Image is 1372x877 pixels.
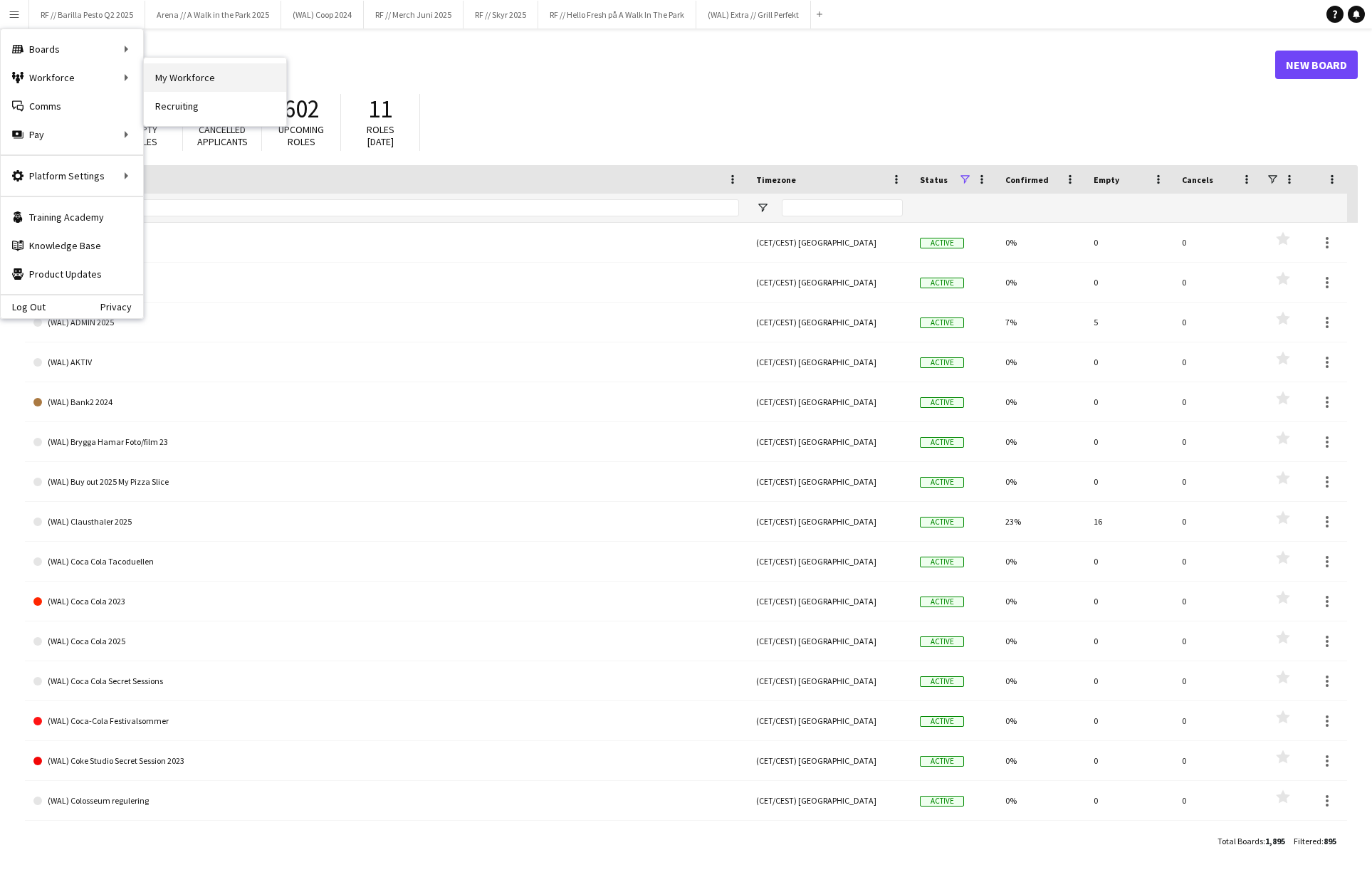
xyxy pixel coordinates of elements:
div: 0% [997,661,1085,700]
button: Arena // A Walk in the Park 2025 [145,1,281,28]
div: 0 [1173,502,1262,541]
div: Pay [1,120,143,149]
span: Active [920,636,964,647]
span: Active [920,557,964,567]
a: (WAL) Clausthaler 2025 [33,502,739,542]
a: Comms [1,92,143,120]
div: 0 [1173,422,1262,461]
div: 0% [997,542,1085,581]
div: : [1294,827,1336,855]
div: 0% [997,263,1085,302]
div: 0 [1173,223,1262,262]
button: RF // Merch Juni 2025 [364,1,464,28]
div: 0 [1085,422,1173,461]
span: 11 [368,93,392,125]
span: Active [920,397,964,408]
button: RF // Skyr 2025 [464,1,538,28]
div: 0 [1173,382,1262,421]
button: (WAL) Extra // Grill Perfekt [696,1,811,28]
div: 0 [1085,621,1173,661]
input: Board name Filter Input [59,199,739,216]
div: 0 [1173,342,1262,382]
div: 0% [997,741,1085,780]
div: (CET/CEST) [GEOGRAPHIC_DATA] [748,382,911,421]
a: (WAL) Coca Cola 2025 [33,621,739,661]
span: Active [920,716,964,727]
div: (CET/CEST) [GEOGRAPHIC_DATA] [748,701,911,740]
div: (CET/CEST) [GEOGRAPHIC_DATA] [748,781,911,820]
h1: Boards [25,54,1275,75]
span: Active [920,437,964,448]
a: (WAL) Coca Cola Secret Sessions [33,661,739,701]
span: Roles [DATE] [367,123,394,148]
div: 0% [997,422,1085,461]
div: (CET/CEST) [GEOGRAPHIC_DATA] [748,661,911,700]
div: 0% [997,382,1085,421]
a: (WAL) Coca-Cola Festivalsommer [33,701,739,741]
div: 0% [997,781,1085,820]
span: Upcoming roles [278,123,324,148]
div: 0 [1085,542,1173,581]
div: (CET/CEST) [GEOGRAPHIC_DATA] [748,741,911,780]
div: 0 [1173,741,1262,780]
div: (CET/CEST) [GEOGRAPHIC_DATA] [748,502,911,541]
span: Confirmed [1005,174,1049,185]
div: 0 [1085,821,1173,860]
input: Timezone Filter Input [782,199,903,216]
div: (CET/CEST) [GEOGRAPHIC_DATA] [748,462,911,501]
a: Privacy [100,301,143,313]
div: (CET/CEST) [GEOGRAPHIC_DATA] [748,263,911,302]
span: Active [920,796,964,807]
div: (CET/CEST) [GEOGRAPHIC_DATA] [748,582,911,621]
span: Total Boards [1217,836,1263,846]
span: Cancels [1182,174,1213,185]
span: 602 [283,93,320,125]
a: RF // Moelven Mars 2024 [33,223,739,263]
div: 0% [997,821,1085,860]
div: 0 [1173,781,1262,820]
div: 0% [997,462,1085,501]
div: (CET/CEST) [GEOGRAPHIC_DATA] [748,303,911,342]
div: 16 [1085,502,1173,541]
a: (WAL) ADMIN 2025 [33,303,739,342]
a: Knowledge Base [1,231,143,260]
div: 0 [1173,462,1262,501]
span: Active [920,756,964,767]
span: Active [920,597,964,607]
a: (WAL) [33,263,739,303]
span: 1,895 [1265,836,1285,846]
div: Platform Settings [1,162,143,190]
div: 0 [1173,821,1262,860]
div: 0 [1085,701,1173,740]
span: Active [920,278,964,288]
div: (CET/CEST) [GEOGRAPHIC_DATA] [748,223,911,262]
a: (WAL) Brygga Hamar Foto/film 23 [33,422,739,462]
span: Active [920,517,964,527]
div: 0 [1085,741,1173,780]
span: Empty [1094,174,1119,185]
div: 0% [997,582,1085,621]
span: Active [920,477,964,488]
span: Active [920,676,964,687]
div: (CET/CEST) [GEOGRAPHIC_DATA] [748,542,911,581]
div: 0% [997,621,1085,661]
div: 0 [1173,303,1262,342]
div: 0 [1173,582,1262,621]
div: 0 [1085,382,1173,421]
div: 0% [997,342,1085,382]
a: Product Updates [1,260,143,288]
span: 895 [1324,836,1336,846]
a: New Board [1275,51,1358,79]
span: Active [920,238,964,248]
span: Active [920,357,964,368]
a: Log Out [1,301,46,313]
div: 0% [997,701,1085,740]
div: (CET/CEST) [GEOGRAPHIC_DATA] [748,621,911,661]
a: (WAL) Bank2 2024 [33,382,739,422]
a: (WAL) Coca Cola Tacoduellen [33,542,739,582]
a: Training Academy [1,203,143,231]
div: 0 [1085,263,1173,302]
div: : [1217,827,1285,855]
div: 0 [1173,701,1262,740]
div: Boards [1,35,143,63]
